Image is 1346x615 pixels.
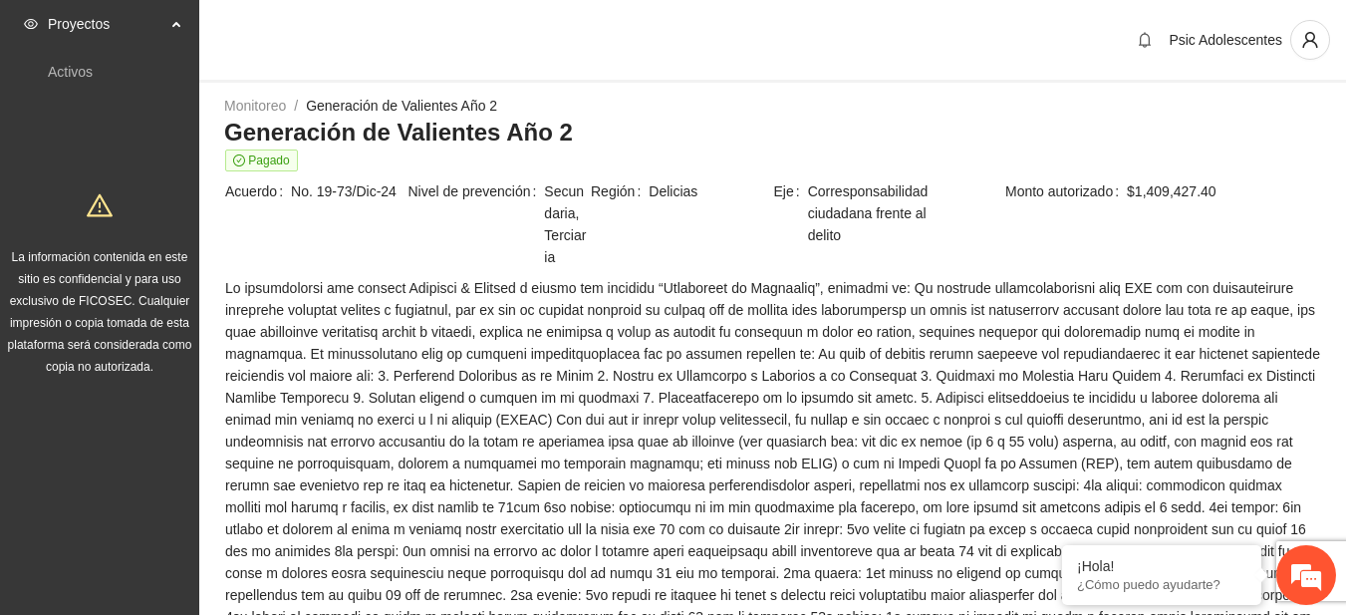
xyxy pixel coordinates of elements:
span: Región [591,180,649,202]
span: Eje [774,180,808,246]
span: $1,409,427.40 [1127,180,1320,202]
span: bell [1130,32,1160,48]
span: check-circle [233,154,245,166]
span: Pagado [225,150,298,171]
span: Acuerdo [225,180,291,202]
span: warning [87,192,113,218]
p: ¿Cómo puedo ayudarte? [1077,577,1246,592]
button: bell [1129,24,1161,56]
span: / [294,98,298,114]
span: Psic Adolescentes [1169,32,1282,48]
span: Monto autorizado [1005,180,1127,202]
a: Monitoreo [224,98,286,114]
button: user [1290,20,1330,60]
h3: Generación de Valientes Año 2 [224,117,1321,149]
div: ¡Hola! [1077,558,1246,574]
span: Nivel de prevención [408,180,545,268]
a: Generación de Valientes Año 2 [306,98,497,114]
span: La información contenida en este sitio es confidencial y para uso exclusivo de FICOSEC. Cualquier... [8,250,192,374]
span: eye [24,17,38,31]
span: Secundaria, Terciaria [544,180,589,268]
span: Delicias [649,180,771,202]
span: user [1291,31,1329,49]
a: Activos [48,64,93,80]
span: Proyectos [48,4,165,44]
span: No. 19-73/Dic-24 [291,180,405,202]
span: Corresponsabilidad ciudadana frente al delito [808,180,954,246]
